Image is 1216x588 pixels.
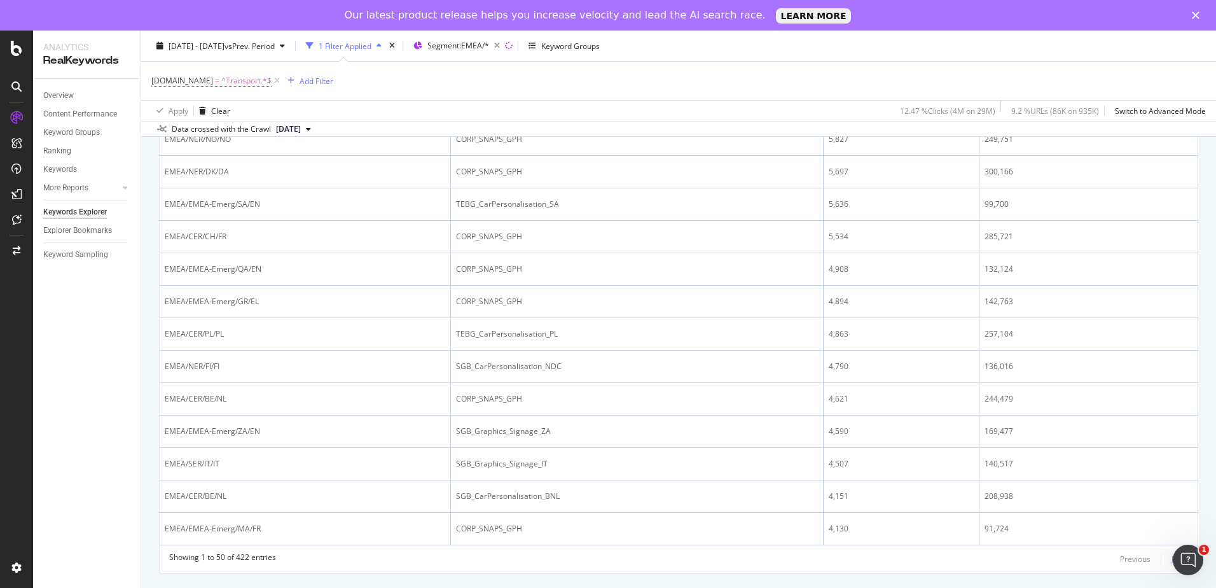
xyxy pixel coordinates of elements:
[456,426,818,437] div: SGB_Graphics_Signage_ZA
[1115,105,1206,116] div: Switch to Advanced Mode
[43,108,117,121] div: Content Performance
[523,36,605,56] button: Keyword Groups
[408,36,505,56] button: Segment:EMEA/*
[1192,11,1205,19] div: Close
[165,134,445,145] div: EMEA/NER/NO/NO
[985,491,1192,502] div: 208,938
[215,75,219,86] span: =
[165,328,445,340] div: EMEA/CER/PL/PL
[985,199,1192,210] div: 99,700
[829,523,974,535] div: 4,130
[43,126,132,139] a: Keyword Groups
[829,134,974,145] div: 5,827
[456,263,818,275] div: CORP_SNAPS_GPH
[985,523,1192,535] div: 91,724
[829,426,974,437] div: 4,590
[43,224,112,237] div: Explorer Bookmarks
[985,426,1192,437] div: 169,477
[456,231,818,242] div: CORP_SNAPS_GPH
[211,105,230,116] div: Clear
[829,328,974,340] div: 4,863
[165,491,445,502] div: EMEA/CER/BE/NL
[43,108,132,121] a: Content Performance
[456,393,818,405] div: CORP_SNAPS_GPH
[43,53,130,68] div: RealKeywords
[541,40,600,51] div: Keyword Groups
[1120,552,1150,567] button: Previous
[1199,545,1209,555] span: 1
[43,144,132,158] a: Ranking
[43,248,132,262] a: Keyword Sampling
[456,328,818,340] div: TEBG_CarPersonalisation_PL
[456,199,818,210] div: TEBG_CarPersonalisation_SA
[282,73,333,88] button: Add Filter
[456,523,818,535] div: CORP_SNAPS_GPH
[1110,101,1206,121] button: Switch to Advanced Mode
[165,426,445,437] div: EMEA/EMEA-Emerg/ZA/EN
[985,328,1192,340] div: 257,104
[151,101,188,121] button: Apply
[43,248,108,262] div: Keyword Sampling
[169,105,188,116] div: Apply
[221,72,272,90] span: ^Transport.*$
[776,8,852,24] a: LEARN MORE
[165,523,445,535] div: EMEA/EMEA-Emerg/MA/FR
[985,166,1192,178] div: 300,166
[43,163,77,176] div: Keywords
[165,231,445,242] div: EMEA/CER/CH/FR
[456,491,818,502] div: SGB_CarPersonalisation_BNL
[345,9,766,22] div: Our latest product release helps you increase velocity and lead the AI search race.
[225,40,275,51] span: vs Prev. Period
[456,166,818,178] div: CORP_SNAPS_GPH
[165,393,445,405] div: EMEA/CER/BE/NL
[301,36,387,56] button: 1 Filter Applied
[194,101,230,121] button: Clear
[271,122,316,137] button: [DATE]
[276,123,301,135] span: 2024 Jun. 30th
[1171,554,1188,564] div: Next
[43,206,132,219] a: Keywords Explorer
[1120,554,1150,564] div: Previous
[165,199,445,210] div: EMEA/EMEA-Emerg/SA/EN
[165,166,445,178] div: EMEA/NER/DK/DA
[829,199,974,210] div: 5,636
[43,206,107,219] div: Keywords Explorer
[151,36,290,56] button: [DATE] - [DATE]vsPrev. Period
[43,181,119,195] a: More Reports
[319,40,371,51] div: 1 Filter Applied
[829,263,974,275] div: 4,908
[985,296,1192,307] div: 142,763
[985,231,1192,242] div: 285,721
[456,296,818,307] div: CORP_SNAPS_GPH
[985,458,1192,470] div: 140,517
[43,163,132,176] a: Keywords
[829,296,974,307] div: 4,894
[43,224,132,237] a: Explorer Bookmarks
[829,491,974,502] div: 4,151
[165,296,445,307] div: EMEA/EMEA-Emerg/GR/EL
[829,458,974,470] div: 4,507
[151,75,213,86] span: [DOMAIN_NAME]
[172,123,271,135] div: Data crossed with the Crawl
[829,166,974,178] div: 5,697
[165,361,445,372] div: EMEA/NER/FI/FI
[1173,545,1203,575] iframe: Intercom live chat
[829,393,974,405] div: 4,621
[165,263,445,275] div: EMEA/EMEA-Emerg/QA/EN
[43,181,88,195] div: More Reports
[43,126,100,139] div: Keyword Groups
[387,39,397,52] div: times
[1011,105,1099,116] div: 9.2 % URLs ( 86K on 935K )
[985,263,1192,275] div: 132,124
[43,41,130,53] div: Analytics
[43,89,74,102] div: Overview
[43,144,71,158] div: Ranking
[829,231,974,242] div: 5,534
[427,40,489,51] span: Segment: EMEA/*
[456,361,818,372] div: SGB_CarPersonalisation_NDC
[169,552,276,567] div: Showing 1 to 50 of 422 entries
[985,134,1192,145] div: 249,751
[829,361,974,372] div: 4,790
[985,393,1192,405] div: 244,479
[456,458,818,470] div: SGB_Graphics_Signage_IT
